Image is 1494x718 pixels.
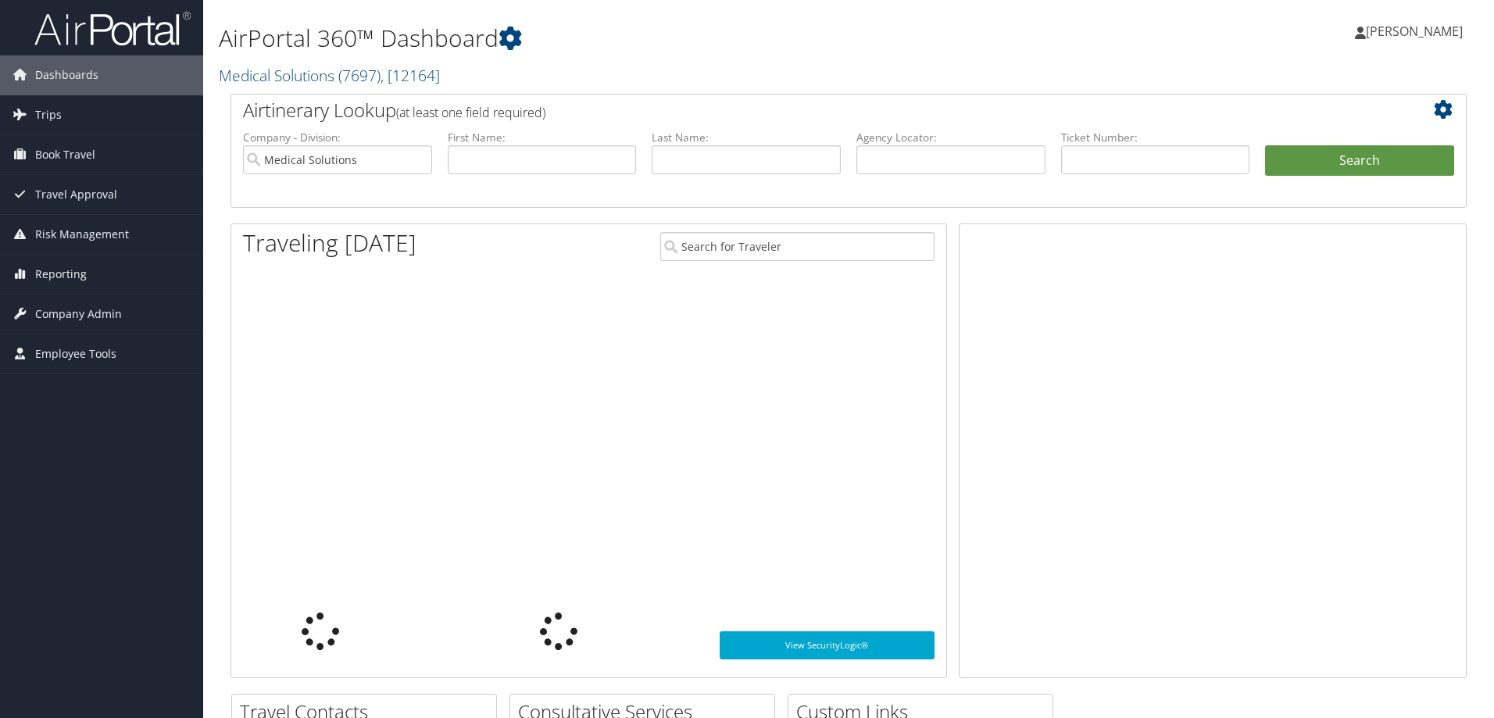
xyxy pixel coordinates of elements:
[35,95,62,134] span: Trips
[35,135,95,174] span: Book Travel
[448,130,637,145] label: First Name:
[396,104,545,121] span: (at least one field required)
[720,631,935,659] a: View SecurityLogic®
[1366,23,1463,40] span: [PERSON_NAME]
[243,97,1351,123] h2: Airtinerary Lookup
[1265,145,1454,177] button: Search
[35,55,98,95] span: Dashboards
[219,65,440,86] a: Medical Solutions
[243,130,432,145] label: Company - Division:
[35,295,122,334] span: Company Admin
[35,334,116,373] span: Employee Tools
[338,65,381,86] span: ( 7697 )
[1355,8,1478,55] a: [PERSON_NAME]
[35,175,117,214] span: Travel Approval
[35,215,129,254] span: Risk Management
[34,10,191,47] img: airportal-logo.png
[856,130,1045,145] label: Agency Locator:
[381,65,440,86] span: , [ 12164 ]
[219,22,1059,55] h1: AirPortal 360™ Dashboard
[660,232,935,261] input: Search for Traveler
[652,130,841,145] label: Last Name:
[35,255,87,294] span: Reporting
[243,227,416,259] h1: Traveling [DATE]
[1061,130,1250,145] label: Ticket Number:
